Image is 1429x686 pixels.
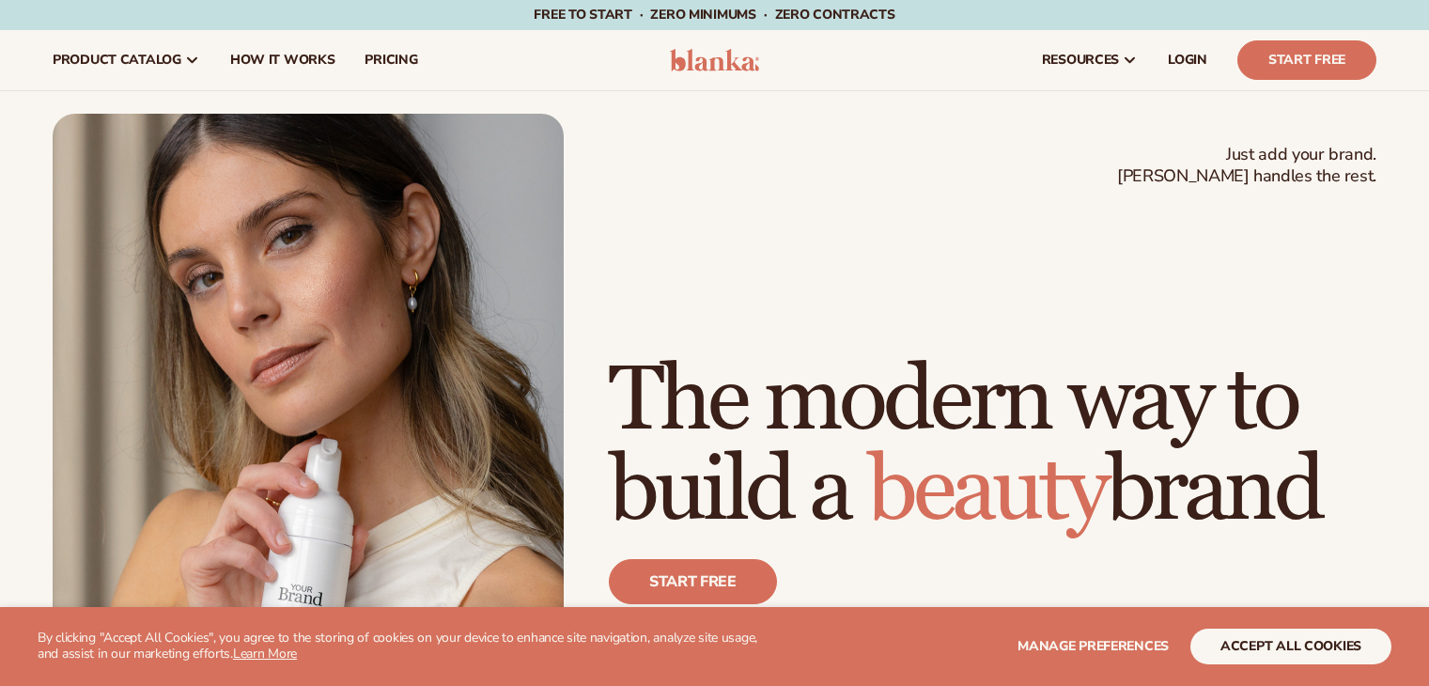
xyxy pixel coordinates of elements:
[1237,40,1376,80] a: Start Free
[1190,629,1391,664] button: accept all cookies
[670,49,759,71] img: logo
[53,53,181,68] span: product catalog
[1017,637,1169,655] span: Manage preferences
[1027,30,1153,90] a: resources
[365,53,417,68] span: pricing
[233,645,297,663] a: Learn More
[1117,144,1376,188] span: Just add your brand. [PERSON_NAME] handles the rest.
[1153,30,1222,90] a: LOGIN
[1017,629,1169,664] button: Manage preferences
[215,30,350,90] a: How It Works
[38,30,215,90] a: product catalog
[867,436,1106,546] span: beauty
[609,559,777,604] a: Start free
[609,356,1376,537] h1: The modern way to build a brand
[534,6,894,23] span: Free to start · ZERO minimums · ZERO contracts
[38,631,779,663] p: By clicking "Accept All Cookies", you agree to the storing of cookies on your device to enhance s...
[230,53,335,68] span: How It Works
[349,30,432,90] a: pricing
[1168,53,1207,68] span: LOGIN
[1042,53,1119,68] span: resources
